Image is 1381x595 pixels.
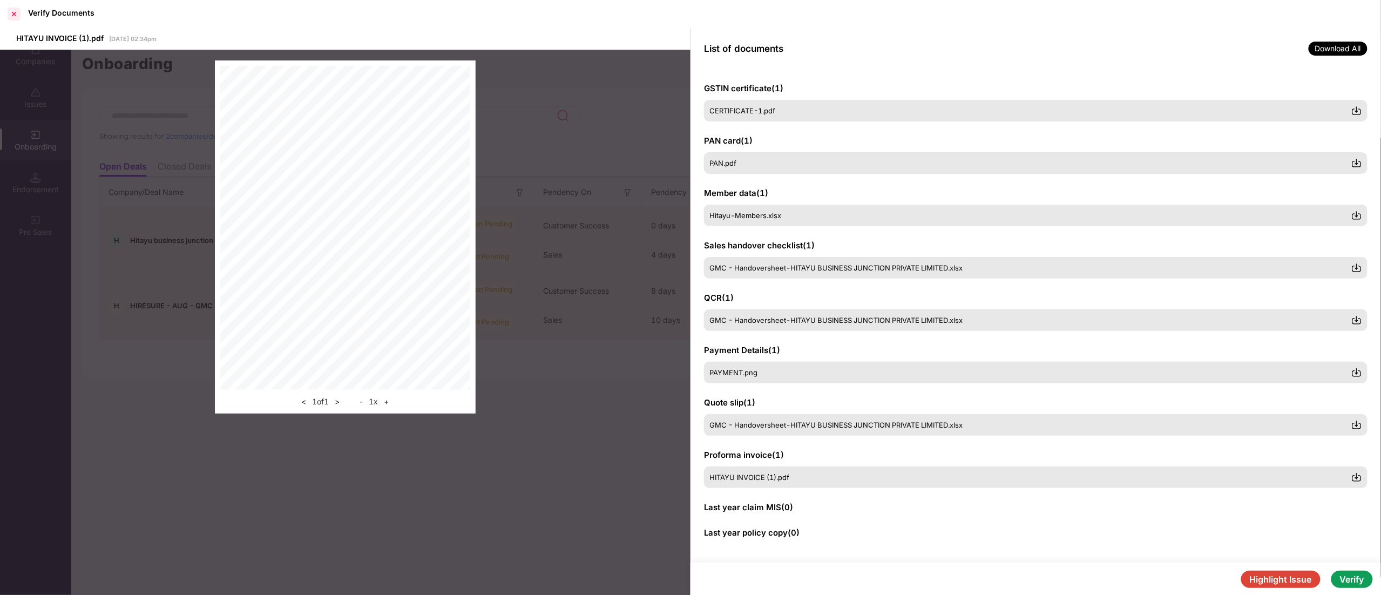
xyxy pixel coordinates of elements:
[704,188,768,198] span: Member data ( 1 )
[1351,158,1362,168] img: svg+xml;base64,PHN2ZyBpZD0iRG93bmxvYWQtMzJ4MzIiIHhtbG5zPSJodHRwOi8vd3d3LnczLm9yZy8yMDAwL3N2ZyIgd2...
[1351,315,1362,326] img: svg+xml;base64,PHN2ZyBpZD0iRG93bmxvYWQtMzJ4MzIiIHhtbG5zPSJodHRwOi8vd3d3LnczLm9yZy8yMDAwL3N2ZyIgd2...
[709,316,963,324] span: GMC - Handoversheet-HITAYU BUSINESS JUNCTION PRIVATE LIMITED.xlsx
[1309,42,1368,56] span: Download All
[1351,472,1362,483] img: svg+xml;base64,PHN2ZyBpZD0iRG93bmxvYWQtMzJ4MzIiIHhtbG5zPSJodHRwOi8vd3d3LnczLm9yZy8yMDAwL3N2ZyIgd2...
[381,395,392,408] button: +
[704,397,755,408] span: Quote slip ( 1 )
[704,345,780,355] span: Payment Details ( 1 )
[709,421,963,429] span: GMC - Handoversheet-HITAYU BUSINESS JUNCTION PRIVATE LIMITED.xlsx
[709,211,781,220] span: Hitayu-Members.xlsx
[1351,262,1362,273] img: svg+xml;base64,PHN2ZyBpZD0iRG93bmxvYWQtMzJ4MzIiIHhtbG5zPSJodHRwOi8vd3d3LnczLm9yZy8yMDAwL3N2ZyIgd2...
[709,473,789,482] span: HITAYU INVOICE (1).pdf
[704,502,793,512] span: Last year claim MIS ( 0 )
[704,43,783,54] span: List of documents
[1351,210,1362,221] img: svg+xml;base64,PHN2ZyBpZD0iRG93bmxvYWQtMzJ4MzIiIHhtbG5zPSJodHRwOi8vd3d3LnczLm9yZy8yMDAwL3N2ZyIgd2...
[709,106,775,115] span: CERTIFICATE-1.pdf
[1351,367,1362,378] img: svg+xml;base64,PHN2ZyBpZD0iRG93bmxvYWQtMzJ4MzIiIHhtbG5zPSJodHRwOi8vd3d3LnczLm9yZy8yMDAwL3N2ZyIgd2...
[109,35,157,43] span: [DATE] 02:34pm
[709,368,757,377] span: PAYMENT.png
[709,263,963,272] span: GMC - Handoversheet-HITAYU BUSINESS JUNCTION PRIVATE LIMITED.xlsx
[16,33,104,43] span: HITAYU INVOICE (1).pdf
[709,159,736,167] span: PAN.pdf
[1351,105,1362,116] img: svg+xml;base64,PHN2ZyBpZD0iRG93bmxvYWQtMzJ4MzIiIHhtbG5zPSJodHRwOi8vd3d3LnczLm9yZy8yMDAwL3N2ZyIgd2...
[704,528,800,538] span: Last year policy copy ( 0 )
[357,395,392,408] div: 1 x
[704,293,734,303] span: QCR ( 1 )
[704,136,753,146] span: PAN card ( 1 )
[357,395,367,408] button: -
[28,8,94,17] div: Verify Documents
[332,395,343,408] button: >
[299,395,310,408] button: <
[299,395,343,408] div: 1 of 1
[1351,420,1362,430] img: svg+xml;base64,PHN2ZyBpZD0iRG93bmxvYWQtMzJ4MzIiIHhtbG5zPSJodHRwOi8vd3d3LnczLm9yZy8yMDAwL3N2ZyIgd2...
[704,240,815,251] span: Sales handover checklist ( 1 )
[1241,571,1321,588] button: Highlight Issue
[704,450,784,460] span: Proforma invoice ( 1 )
[1331,571,1373,588] button: Verify
[704,83,783,93] span: GSTIN certificate ( 1 )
